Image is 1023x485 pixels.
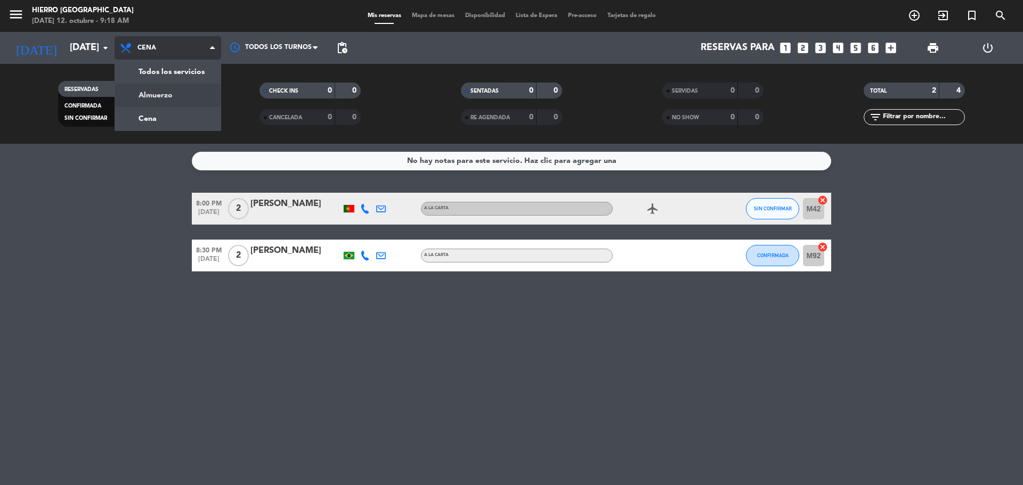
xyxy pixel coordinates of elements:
span: Cena [137,44,156,52]
span: 2 [228,198,249,219]
strong: 0 [755,113,761,121]
div: Hierro [GEOGRAPHIC_DATA] [32,5,134,16]
strong: 0 [755,87,761,94]
strong: 0 [554,87,560,94]
span: 8:30 PM [192,243,226,256]
i: cancel [817,195,828,205]
button: menu [8,6,24,26]
button: CONFIRMADA [746,245,799,266]
strong: 4 [956,87,963,94]
span: [DATE] [192,209,226,221]
span: SIN CONFIRMAR [754,205,792,211]
i: turned_in_not [965,9,978,22]
div: [DATE] 12. octubre - 9:18 AM [32,16,134,27]
i: looks_one [778,41,792,55]
div: [PERSON_NAME] [250,197,341,211]
span: pending_actions [336,42,348,54]
strong: 0 [529,113,533,121]
span: TOTAL [870,88,887,94]
span: 2 [228,245,249,266]
span: CONFIRMADA [64,103,101,109]
span: SERVIDAS [672,88,698,94]
span: CONFIRMADA [757,252,789,258]
i: add_box [884,41,898,55]
strong: 0 [352,113,359,121]
div: No hay notas para este servicio. Haz clic para agregar una [407,155,616,167]
span: SIN CONFIRMAR [64,116,107,121]
input: Filtrar por nombre... [882,111,964,123]
div: LOG OUT [960,32,1015,64]
span: Lista de Espera [510,13,563,19]
span: CHECK INS [269,88,298,94]
div: [PERSON_NAME] [250,244,341,258]
i: airplanemode_active [646,202,659,215]
a: Almuerzo [115,84,221,107]
span: Tarjetas de regalo [602,13,661,19]
i: [DATE] [8,36,64,60]
strong: 0 [328,113,332,121]
span: CANCELADA [269,115,302,120]
span: Pre-acceso [563,13,602,19]
i: add_circle_outline [908,9,921,22]
span: [DATE] [192,256,226,268]
span: SENTADAS [470,88,499,94]
span: RE AGENDADA [470,115,510,120]
i: arrow_drop_down [99,42,112,54]
span: NO SHOW [672,115,699,120]
i: cancel [817,242,828,252]
span: 8:00 PM [192,196,226,209]
span: Disponibilidad [460,13,510,19]
strong: 0 [554,113,560,121]
strong: 0 [352,87,359,94]
i: menu [8,6,24,22]
span: Mapa de mesas [407,13,460,19]
span: print [927,42,939,54]
strong: 0 [529,87,533,94]
strong: 0 [730,113,735,121]
i: search [994,9,1007,22]
span: A la carta [424,206,449,210]
strong: 0 [328,87,332,94]
span: A la carta [424,253,449,257]
span: Mis reservas [362,13,407,19]
i: exit_to_app [937,9,949,22]
i: power_settings_new [981,42,994,54]
span: RESERVADAS [64,87,99,92]
button: SIN CONFIRMAR [746,198,799,219]
a: Cena [115,107,221,130]
strong: 0 [730,87,735,94]
i: looks_4 [831,41,845,55]
strong: 2 [932,87,936,94]
i: looks_3 [814,41,827,55]
a: Todos los servicios [115,60,221,84]
i: filter_list [869,111,882,124]
i: looks_two [796,41,810,55]
i: looks_5 [849,41,863,55]
i: looks_6 [866,41,880,55]
span: Reservas para [701,43,775,53]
